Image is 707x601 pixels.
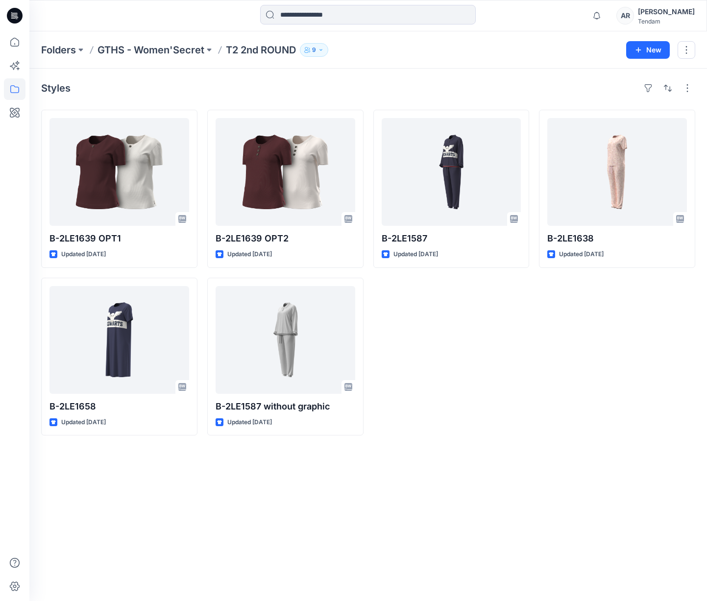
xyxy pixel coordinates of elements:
[626,41,670,59] button: New
[216,286,355,394] a: B-2LE1587 without graphic
[616,7,634,24] div: AR
[216,232,355,245] p: B-2LE1639 OPT2
[49,232,189,245] p: B-2LE1639 OPT1
[638,18,695,25] div: Tendam
[49,118,189,226] a: B-2LE1639 OPT1
[49,400,189,413] p: B-2LE1658
[49,286,189,394] a: B-2LE1658
[41,82,71,94] h4: Styles
[216,118,355,226] a: B-2LE1639 OPT2
[61,249,106,260] p: Updated [DATE]
[547,232,687,245] p: B-2LE1638
[547,118,687,226] a: B-2LE1638
[98,43,204,57] a: GTHS - Women'Secret
[559,249,604,260] p: Updated [DATE]
[300,43,328,57] button: 9
[227,249,272,260] p: Updated [DATE]
[382,232,521,245] p: B-2LE1587
[41,43,76,57] a: Folders
[216,400,355,413] p: B-2LE1587 without graphic
[382,118,521,226] a: B-2LE1587
[227,417,272,428] p: Updated [DATE]
[226,43,296,57] p: T2 2nd ROUND
[393,249,438,260] p: Updated [DATE]
[312,45,316,55] p: 9
[638,6,695,18] div: [PERSON_NAME]
[61,417,106,428] p: Updated [DATE]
